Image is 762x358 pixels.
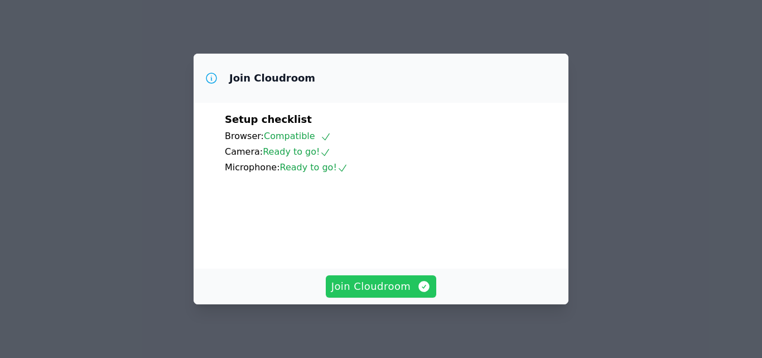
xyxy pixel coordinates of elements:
[263,146,331,157] span: Ready to go!
[326,275,437,298] button: Join Cloudroom
[225,113,312,125] span: Setup checklist
[225,162,280,173] span: Microphone:
[264,131,331,141] span: Compatible
[225,146,263,157] span: Camera:
[225,131,264,141] span: Browser:
[229,71,315,85] h3: Join Cloudroom
[280,162,348,173] span: Ready to go!
[331,279,431,294] span: Join Cloudroom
